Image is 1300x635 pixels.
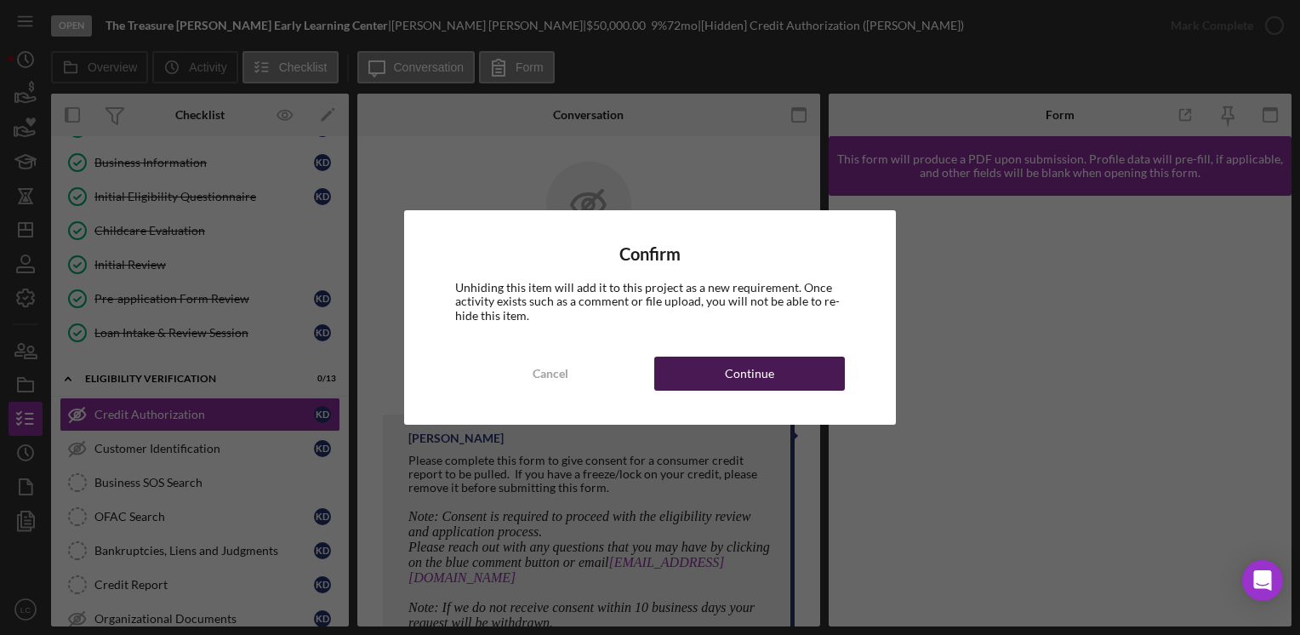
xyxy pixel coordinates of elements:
[455,357,646,391] button: Cancel
[455,244,845,264] h4: Confirm
[725,357,774,391] div: Continue
[654,357,845,391] button: Continue
[533,357,568,391] div: Cancel
[455,281,845,322] div: Unhiding this item will add it to this project as a new requirement. Once activity exists such as...
[1242,560,1283,601] div: Open Intercom Messenger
